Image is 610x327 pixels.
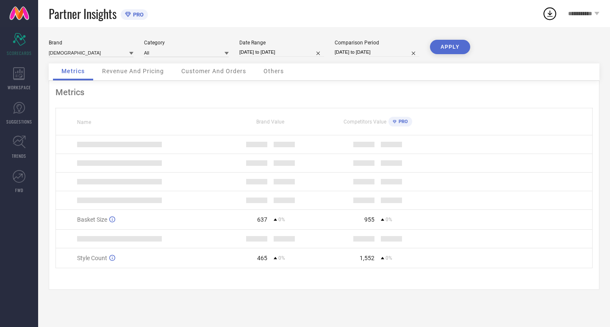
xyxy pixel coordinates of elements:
[77,216,107,223] span: Basket Size
[131,11,144,18] span: PRO
[542,6,557,21] div: Open download list
[15,187,23,193] span: FWD
[263,68,284,74] span: Others
[256,119,284,125] span: Brand Value
[7,50,32,56] span: SCORECARDS
[49,40,133,46] div: Brand
[278,217,285,223] span: 0%
[335,40,419,46] div: Comparison Period
[239,48,324,57] input: Select date range
[396,119,408,124] span: PRO
[257,255,267,261] div: 465
[61,68,85,74] span: Metrics
[385,255,392,261] span: 0%
[181,68,246,74] span: Customer And Orders
[55,87,593,97] div: Metrics
[430,40,470,54] button: APPLY
[6,118,32,125] span: SUGGESTIONS
[49,5,116,22] span: Partner Insights
[385,217,392,223] span: 0%
[360,255,374,261] div: 1,552
[12,153,26,159] span: TRENDS
[344,119,386,125] span: Competitors Value
[77,119,91,125] span: Name
[364,216,374,223] div: 955
[102,68,164,74] span: Revenue And Pricing
[335,48,419,57] input: Select comparison period
[278,255,285,261] span: 0%
[77,255,107,261] span: Style Count
[144,40,229,46] div: Category
[257,216,267,223] div: 637
[239,40,324,46] div: Date Range
[8,84,31,91] span: WORKSPACE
